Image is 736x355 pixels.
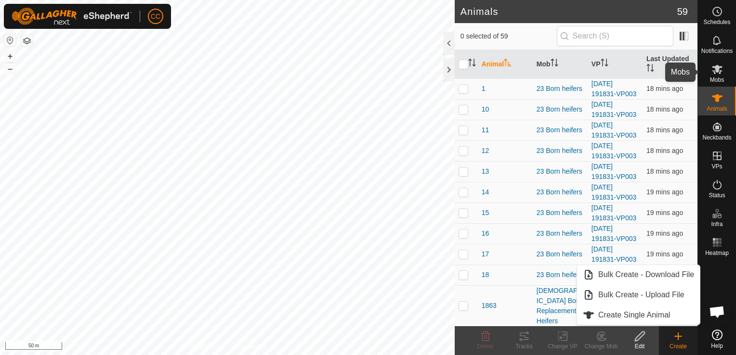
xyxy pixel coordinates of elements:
[711,221,723,227] span: Infra
[709,192,725,198] span: Status
[698,326,736,353] a: Help
[482,187,489,197] span: 14
[4,35,16,46] button: Reset Map
[537,146,584,156] div: 23 Born heifers
[551,60,558,68] p-sorticon: Activate to sort
[591,80,636,98] a: [DATE] 191831-VP003
[533,50,588,79] th: Mob
[646,105,683,113] span: 27 Aug 2025, 8:34 pm
[537,228,584,239] div: 23 Born heifers
[21,35,33,47] button: Map Layers
[537,286,584,326] div: [DEMOGRAPHIC_DATA] Born Replacement Heifers
[537,125,584,135] div: 23 Born heifers
[646,250,683,258] span: 27 Aug 2025, 8:33 pm
[588,50,643,79] th: VP
[482,249,489,259] span: 17
[537,270,584,280] div: 23 Born heifers
[577,265,700,284] li: Bulk Create - Download File
[237,342,265,351] a: Contact Us
[537,166,584,177] div: 23 Born heifers
[591,225,636,242] a: [DATE] 191831-VP003
[646,167,683,175] span: 27 Aug 2025, 8:33 pm
[591,183,636,201] a: [DATE] 191831-VP003
[468,60,476,68] p-sorticon: Activate to sort
[591,142,636,160] a: [DATE] 191831-VP003
[482,228,489,239] span: 16
[598,309,670,321] span: Create Single Animal
[4,63,16,75] button: –
[646,126,683,134] span: 27 Aug 2025, 8:34 pm
[620,342,659,351] div: Edit
[711,343,723,349] span: Help
[677,4,688,19] span: 59
[543,342,582,351] div: Change VP
[702,135,731,140] span: Neckbands
[577,305,700,325] li: Create Single Animal
[591,204,636,222] a: [DATE] 191831-VP003
[504,60,512,68] p-sorticon: Activate to sort
[659,342,697,351] div: Create
[601,60,608,68] p-sorticon: Activate to sort
[705,250,729,256] span: Heatmap
[591,163,636,180] a: [DATE] 191831-VP003
[537,208,584,218] div: 23 Born heifers
[482,208,489,218] span: 15
[505,342,543,351] div: Tracks
[482,104,489,114] span: 10
[646,188,683,196] span: 27 Aug 2025, 8:33 pm
[482,301,497,311] span: 1863
[703,297,732,326] a: Open chat
[460,6,677,17] h2: Animals
[4,51,16,62] button: +
[12,8,132,25] img: Gallagher Logo
[537,187,584,197] div: 23 Born heifers
[646,65,654,73] p-sorticon: Activate to sort
[643,50,697,79] th: Last Updated
[703,19,730,25] span: Schedules
[460,31,557,41] span: 0 selected of 59
[598,289,684,301] span: Bulk Create - Upload File
[482,125,489,135] span: 11
[646,147,683,154] span: 27 Aug 2025, 8:34 pm
[710,77,724,83] span: Mobs
[591,121,636,139] a: [DATE] 191831-VP003
[482,166,489,177] span: 13
[646,209,683,216] span: 27 Aug 2025, 8:33 pm
[577,285,700,304] li: Bulk Create - Upload File
[482,270,489,280] span: 18
[557,26,673,46] input: Search (S)
[537,104,584,114] div: 23 Born heifers
[582,342,620,351] div: Change Mob
[646,229,683,237] span: 27 Aug 2025, 8:33 pm
[478,50,533,79] th: Animal
[598,269,694,280] span: Bulk Create - Download File
[477,343,494,350] span: Delete
[646,85,683,92] span: 27 Aug 2025, 8:33 pm
[482,84,486,94] span: 1
[537,84,584,94] div: 23 Born heifers
[482,146,489,156] span: 12
[591,101,636,118] a: [DATE] 191831-VP003
[537,249,584,259] div: 23 Born heifers
[591,245,636,263] a: [DATE] 191831-VP003
[189,342,225,351] a: Privacy Policy
[711,164,722,169] span: VPs
[701,48,733,54] span: Notifications
[707,106,727,112] span: Animals
[151,12,160,22] span: CC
